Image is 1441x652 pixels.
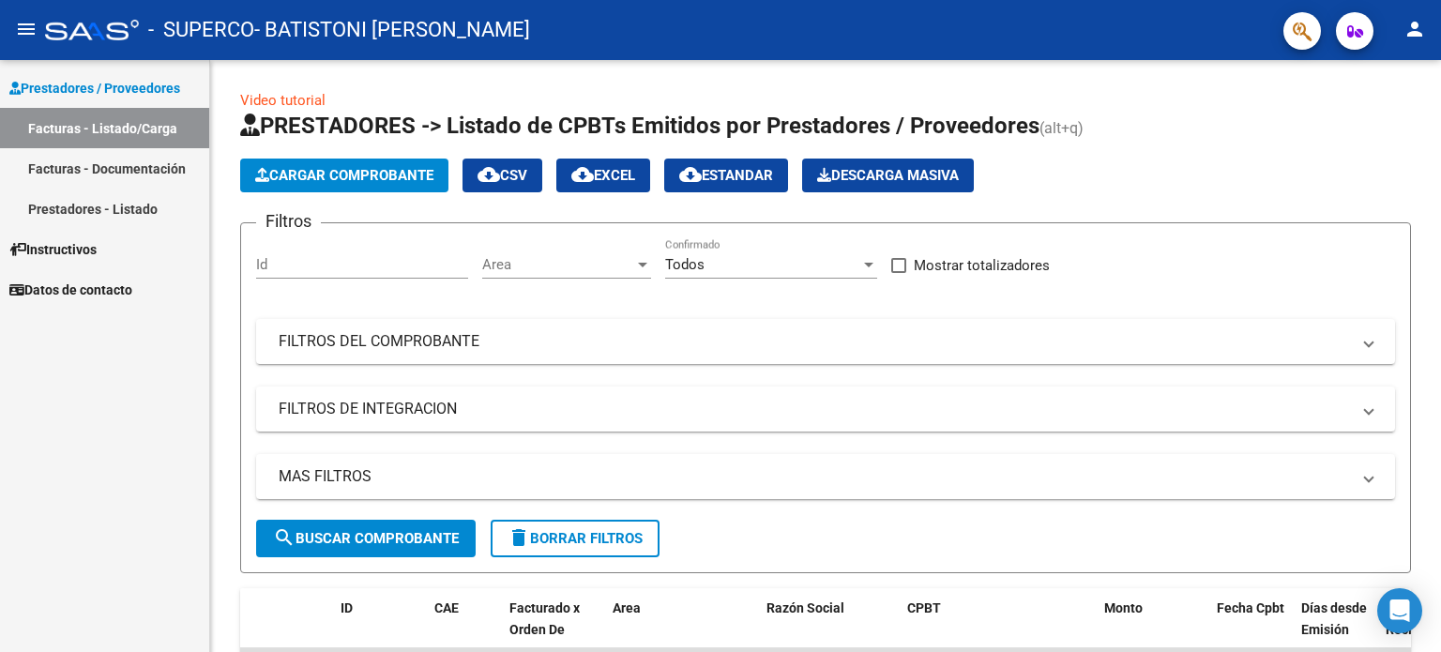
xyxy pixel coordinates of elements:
[679,163,702,186] mat-icon: cloud_download
[802,159,974,192] button: Descarga Masiva
[1039,119,1084,137] span: (alt+q)
[509,600,580,637] span: Facturado x Orden De
[478,167,527,184] span: CSV
[256,520,476,557] button: Buscar Comprobante
[478,163,500,186] mat-icon: cloud_download
[556,159,650,192] button: EXCEL
[9,239,97,260] span: Instructivos
[817,167,959,184] span: Descarga Masiva
[256,208,321,235] h3: Filtros
[1217,600,1284,615] span: Fecha Cpbt
[255,167,433,184] span: Cargar Comprobante
[279,399,1350,419] mat-panel-title: FILTROS DE INTEGRACION
[1104,600,1143,615] span: Monto
[802,159,974,192] app-download-masive: Descarga masiva de comprobantes (adjuntos)
[256,319,1395,364] mat-expansion-panel-header: FILTROS DEL COMPROBANTE
[1403,18,1426,40] mat-icon: person
[256,387,1395,432] mat-expansion-panel-header: FILTROS DE INTEGRACION
[240,113,1039,139] span: PRESTADORES -> Listado de CPBTs Emitidos por Prestadores / Proveedores
[463,159,542,192] button: CSV
[665,256,705,273] span: Todos
[508,526,530,549] mat-icon: delete
[9,280,132,300] span: Datos de contacto
[679,167,773,184] span: Estandar
[482,256,634,273] span: Area
[434,600,459,615] span: CAE
[254,9,530,51] span: - BATISTONI [PERSON_NAME]
[9,78,180,99] span: Prestadores / Proveedores
[613,600,641,615] span: Area
[341,600,353,615] span: ID
[148,9,254,51] span: - SUPERCO
[766,600,844,615] span: Razón Social
[240,159,448,192] button: Cargar Comprobante
[907,600,941,615] span: CPBT
[491,520,660,557] button: Borrar Filtros
[279,331,1350,352] mat-panel-title: FILTROS DEL COMPROBANTE
[273,526,296,549] mat-icon: search
[15,18,38,40] mat-icon: menu
[914,254,1050,277] span: Mostrar totalizadores
[571,167,635,184] span: EXCEL
[240,92,326,109] a: Video tutorial
[279,466,1350,487] mat-panel-title: MAS FILTROS
[508,530,643,547] span: Borrar Filtros
[664,159,788,192] button: Estandar
[256,454,1395,499] mat-expansion-panel-header: MAS FILTROS
[571,163,594,186] mat-icon: cloud_download
[1377,588,1422,633] div: Open Intercom Messenger
[1301,600,1367,637] span: Días desde Emisión
[1386,600,1438,637] span: Fecha Recibido
[273,530,459,547] span: Buscar Comprobante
